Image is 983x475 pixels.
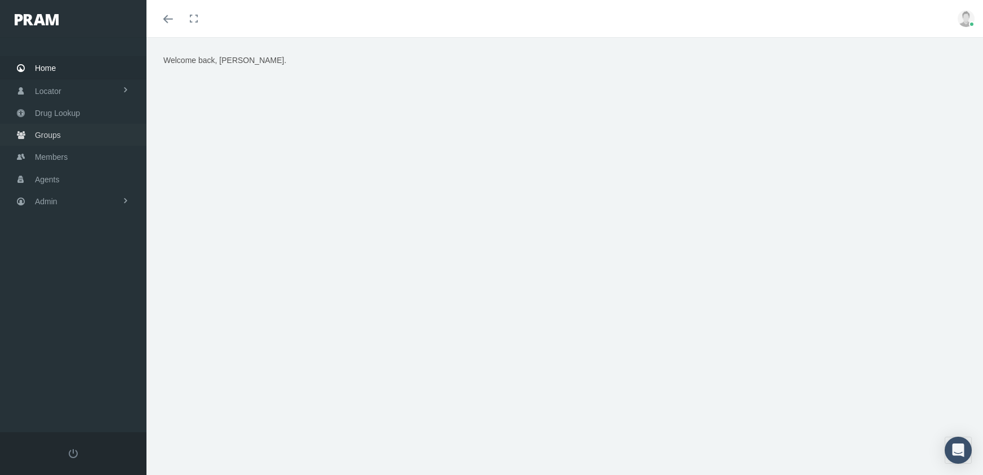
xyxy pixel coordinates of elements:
span: Welcome back, [PERSON_NAME]. [163,56,286,65]
span: Agents [35,169,60,190]
img: PRAM_20_x_78.png [15,14,59,25]
span: Admin [35,191,57,212]
span: Drug Lookup [35,102,80,124]
span: Groups [35,124,61,146]
span: Locator [35,80,61,102]
img: user-placeholder.jpg [958,10,975,27]
span: Members [35,146,68,168]
span: Home [35,57,56,79]
div: Open Intercom Messenger [945,437,972,464]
